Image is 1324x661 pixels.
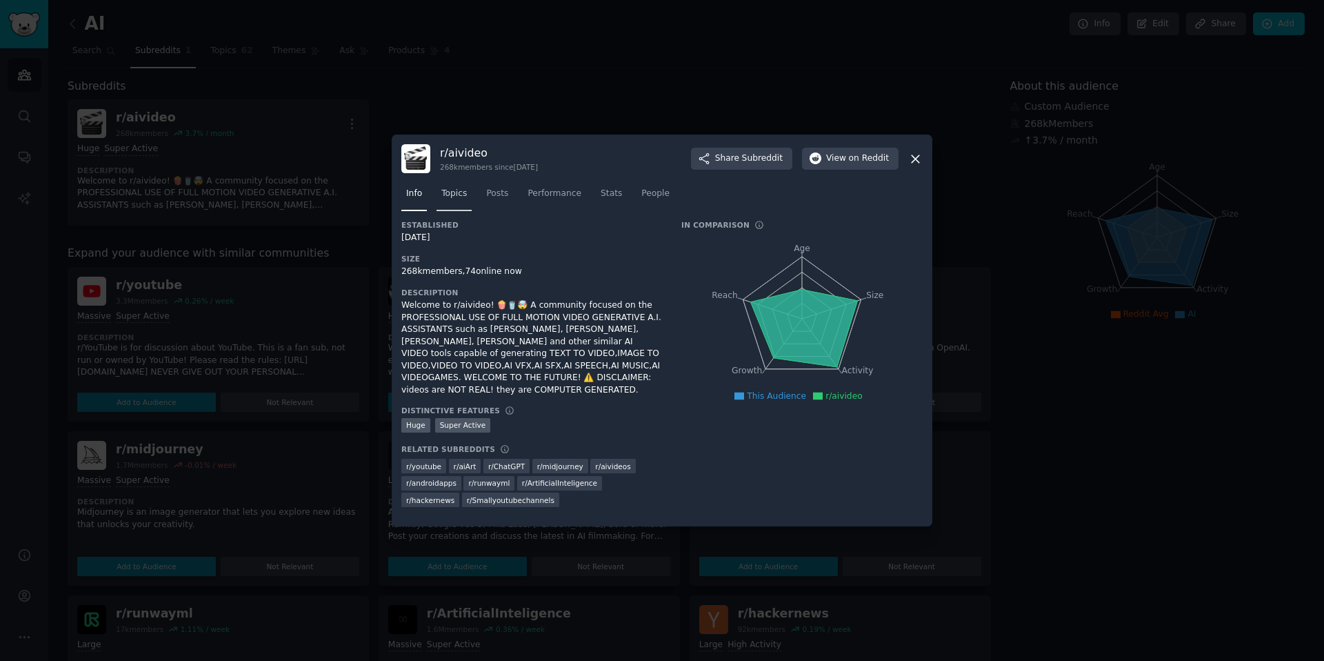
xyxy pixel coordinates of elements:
tspan: Growth [732,366,762,375]
span: r/ aiArt [454,462,477,471]
a: Posts [481,183,513,211]
span: r/ androidapps [406,478,457,488]
div: 268k members, 74 online now [401,266,662,278]
span: on Reddit [849,152,889,165]
span: r/ midjourney [537,462,583,471]
span: r/ runwayml [468,478,510,488]
span: Topics [441,188,467,200]
a: Stats [596,183,627,211]
span: r/ youtube [406,462,441,471]
div: [DATE] [401,232,662,244]
span: Performance [528,188,581,200]
span: This Audience [747,391,806,401]
a: Topics [437,183,472,211]
div: 268k members since [DATE] [440,162,538,172]
h3: Distinctive Features [401,406,500,415]
a: People [636,183,674,211]
a: Performance [523,183,586,211]
span: r/ ChatGPT [488,462,525,471]
tspan: Size [866,290,883,300]
span: Share [715,152,783,165]
div: Super Active [435,418,491,433]
h3: Established [401,220,662,230]
span: View [826,152,889,165]
button: Viewon Reddit [802,148,899,170]
span: Stats [601,188,622,200]
h3: r/ aivideo [440,146,538,160]
span: r/ aivideos [595,462,630,471]
div: Huge [401,418,430,433]
span: r/ Smallyoutubechannels [467,495,554,505]
a: Info [401,183,427,211]
div: Welcome to r/aivideo! 🍿🥤🤯 A community focused on the PROFESSIONAL USE OF FULL MOTION VIDEO GENERA... [401,299,662,396]
span: r/ ArtificialInteligence [522,478,597,488]
h3: In Comparison [681,220,750,230]
span: r/aivideo [825,391,863,401]
img: aivideo [401,144,430,173]
span: r/ hackernews [406,495,454,505]
span: Posts [486,188,508,200]
tspan: Reach [712,290,738,300]
h3: Related Subreddits [401,444,495,454]
tspan: Age [794,244,810,253]
tspan: Activity [842,366,874,375]
span: People [641,188,670,200]
h3: Size [401,254,662,264]
button: ShareSubreddit [691,148,792,170]
span: Subreddit [742,152,783,165]
h3: Description [401,288,662,297]
span: Info [406,188,422,200]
